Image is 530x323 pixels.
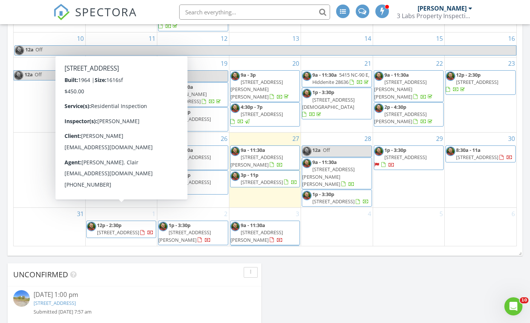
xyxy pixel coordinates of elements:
[158,147,168,156] img: selfie_spectora.jpg
[241,111,283,117] span: [STREET_ADDRESS]
[230,222,283,243] a: 9a - 11:30a [STREET_ADDRESS][PERSON_NAME]
[312,71,337,78] span: 9a - 11:30a
[179,71,186,78] span: Off
[86,106,156,130] a: 4:30p - 7p [STREET_ADDRESS]
[86,221,156,238] a: 12p - 2:30p [STREET_ADDRESS]
[446,145,516,162] a: 8:30a - 11a [STREET_ADDRESS]
[301,208,373,263] td: Go to September 4, 2025
[219,57,229,70] a: Go to August 19, 2025
[158,91,207,105] span: [PERSON_NAME][STREET_ADDRESS]
[374,147,384,156] img: selfie_spectora.jpg
[312,191,369,205] a: 1p - 3:30p [STREET_ADDRESS]
[312,198,355,205] span: [STREET_ADDRESS]
[312,147,321,153] span: 12a
[169,147,193,153] span: 9a - 11:30a
[446,71,455,81] img: selfie_spectora.jpg
[75,208,85,220] a: Go to August 31, 2025
[34,290,236,300] div: [DATE] 1:00 pm
[157,133,229,208] td: Go to August 26, 2025
[374,102,444,127] a: 2p - 4:30p [STREET_ADDRESS][PERSON_NAME]
[86,158,156,182] a: 9a - 11:30a [STREET_ADDRESS]
[34,308,236,315] div: Submitted [DATE] 7:57 am
[14,32,85,57] td: Go to August 10, 2025
[34,300,76,306] a: [STREET_ADDRESS]
[87,159,96,168] img: selfie_spectora.jpg
[157,208,229,263] td: Go to September 2, 2025
[169,116,211,122] span: [STREET_ADDRESS]
[291,32,301,45] a: Go to August 13, 2025
[374,104,384,113] img: selfie_spectora.jpg
[87,82,139,103] a: 1p - 3:30p [STREET_ADDRESS]
[15,46,24,55] img: selfie_spectora.jpg
[230,71,240,81] img: selfie_spectora.jpg
[229,133,301,208] td: Go to August 27, 2025
[302,191,312,200] img: selfie_spectora.jpg
[374,70,444,102] a: 9a - 11:30a [STREET_ADDRESS][PERSON_NAME][PERSON_NAME]
[241,222,265,229] span: 9a - 11:30a
[230,79,283,100] span: [STREET_ADDRESS][PERSON_NAME][PERSON_NAME]
[158,107,228,132] a: 1p - 3:30p [STREET_ADDRESS]
[456,147,481,153] span: 8:30a - 11a
[86,81,156,105] a: 1p - 3:30p [STREET_ADDRESS]
[291,133,301,145] a: Go to August 27, 2025
[301,32,373,57] td: Go to August 14, 2025
[504,297,522,315] iframe: Intercom live chat
[87,147,96,156] img: selfie_spectora.jpg
[169,108,190,115] span: 1p - 3:30p
[374,147,427,168] a: 1p - 3:30p [STREET_ADDRESS]
[438,208,444,220] a: Go to September 5, 2025
[158,229,211,243] span: [STREET_ADDRESS][PERSON_NAME]
[24,71,33,80] span: 12a
[35,71,42,78] span: Off
[241,179,283,185] span: [STREET_ADDRESS]
[97,89,139,96] span: [STREET_ADDRESS]
[219,32,229,45] a: Go to August 12, 2025
[14,57,85,133] td: Go to August 17, 2025
[223,208,229,220] a: Go to September 2, 2025
[229,32,301,57] td: Go to August 13, 2025
[363,32,373,45] a: Go to August 14, 2025
[25,46,34,55] span: 12a
[294,208,301,220] a: Go to September 3, 2025
[157,57,229,133] td: Go to August 19, 2025
[219,133,229,145] a: Go to August 26, 2025
[230,222,240,231] img: selfie_spectora.jpg
[312,159,337,165] span: 9a - 11:30a
[230,147,240,156] img: selfie_spectora.jpg
[241,172,297,185] a: 3p - 11p [STREET_ADDRESS]
[158,145,228,170] a: 9a - 11:30a [STREET_ADDRESS]
[169,83,193,90] span: 9a - 11:30a
[302,89,312,98] img: selfie_spectora.jpg
[147,32,157,45] a: Go to August 11, 2025
[302,70,372,87] a: 9a - 11:30a 5415 NC-90 E, Hiddenite 28636
[374,111,427,125] span: [STREET_ADDRESS][PERSON_NAME]
[97,114,139,121] span: [STREET_ADDRESS]
[158,108,211,130] a: 1p - 3:30p [STREET_ADDRESS]
[302,71,312,81] img: selfie_spectora.jpg
[373,32,444,57] td: Go to August 15, 2025
[302,96,355,110] span: [STREET_ADDRESS][DEMOGRAPHIC_DATA]
[507,57,516,70] a: Go to August 23, 2025
[158,222,168,231] img: selfie_spectora.jpg
[302,166,355,187] span: [STREET_ADDRESS][PERSON_NAME][PERSON_NAME]
[435,32,444,45] a: Go to August 15, 2025
[158,83,168,93] img: selfie_spectora.jpg
[158,82,228,107] a: 9a - 11:30a [PERSON_NAME][STREET_ADDRESS]
[97,222,121,229] span: 12p - 2:30p
[85,208,157,263] td: Go to September 1, 2025
[312,89,334,96] span: 1p - 3:30p
[397,12,472,20] div: 3 Labs Property Inspections LLC
[179,5,330,20] input: Search everything...
[302,159,312,168] img: selfie_spectora.jpg
[87,159,139,180] a: 9a - 11:30a [STREET_ADDRESS]
[151,208,157,220] a: Go to September 1, 2025
[229,208,301,263] td: Go to September 3, 2025
[445,208,516,263] td: Go to September 6, 2025
[169,179,211,185] span: [STREET_ADDRESS]
[230,221,300,245] a: 9a - 11:30a [STREET_ADDRESS][PERSON_NAME]
[230,102,300,127] a: 4:30p - 7p [STREET_ADDRESS]
[510,208,516,220] a: Go to September 6, 2025
[230,145,300,170] a: 9a - 11:30a [STREET_ADDRESS][PERSON_NAME]
[13,290,30,307] img: streetview
[14,208,85,263] td: Go to August 31, 2025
